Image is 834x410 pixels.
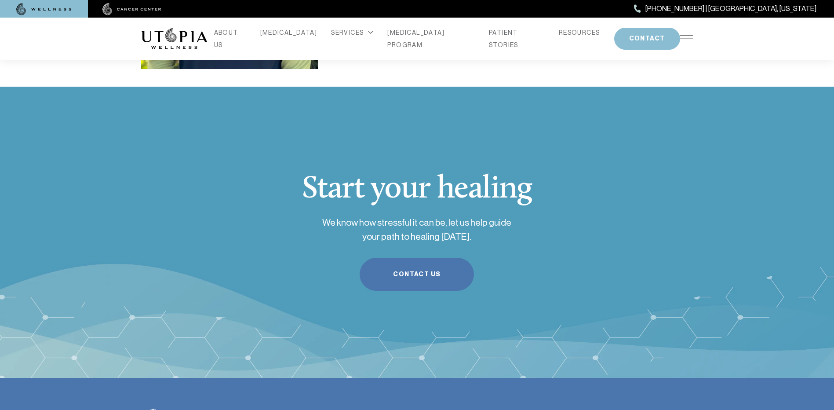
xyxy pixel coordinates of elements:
[559,26,600,39] a: RESOURCES
[680,35,693,42] img: icon-hamburger
[489,26,545,51] a: PATIENT STORIES
[645,3,816,15] span: [PHONE_NUMBER] | [GEOGRAPHIC_DATA], [US_STATE]
[614,28,680,50] button: CONTACT
[102,3,161,15] img: cancer center
[260,26,317,39] a: [MEDICAL_DATA]
[214,26,246,51] a: ABOUT US
[16,3,72,15] img: wellness
[235,174,599,205] h3: Start your healing
[141,28,207,49] img: logo
[360,258,474,291] a: Contact Us
[634,3,816,15] a: [PHONE_NUMBER] | [GEOGRAPHIC_DATA], [US_STATE]
[331,26,373,39] div: SERVICES
[321,209,513,244] h4: We know how stressful it can be, let us help guide your path to healing [DATE].
[387,26,475,51] a: [MEDICAL_DATA] PROGRAM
